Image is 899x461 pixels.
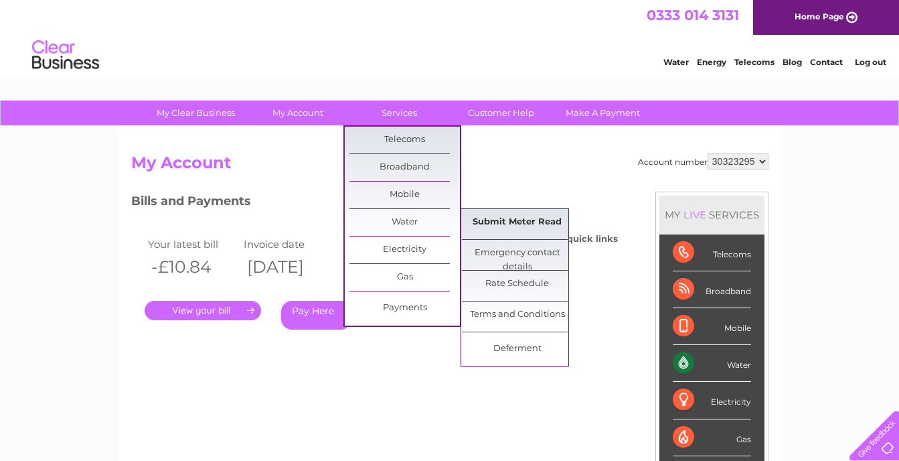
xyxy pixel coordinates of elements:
a: Emergency contact details [462,240,572,267]
a: Rate Schedule [462,271,572,298]
a: Log out [855,57,886,67]
a: My Clear Business [141,101,251,125]
td: Invoice date [240,235,337,253]
a: Pay Here [281,301,351,330]
a: Customer Help [446,101,556,125]
a: . [145,301,261,320]
a: Payments [349,295,460,322]
a: Telecoms [734,57,774,67]
a: Deferment [462,336,572,363]
a: Services [344,101,455,125]
th: -£10.84 [145,253,241,281]
h3: Bills and Payments [131,192,618,215]
div: Account number [638,153,768,170]
a: Contact [810,57,843,67]
img: logo.png [31,35,100,76]
a: Electricity [349,237,460,263]
a: Broadband [349,154,460,181]
a: Blog [783,57,802,67]
a: Mobile [349,182,460,208]
a: Telecoms [349,127,460,153]
div: LIVE [681,208,709,221]
div: Clear Business is a trading name of Verastar Limited (registered in [GEOGRAPHIC_DATA] No. 3667643... [134,7,766,65]
div: MY SERVICES [659,196,764,234]
a: Energy [697,57,726,67]
div: Water [673,345,751,382]
th: [DATE] [240,253,337,281]
a: 0333 014 3131 [647,7,739,23]
div: Telecoms [673,235,751,271]
a: Water [663,57,689,67]
a: Submit Meter Read [462,209,572,236]
td: Your latest bill [145,235,241,253]
a: Water [349,209,460,236]
a: My Account [242,101,353,125]
div: Electricity [673,382,751,419]
h2: My Account [131,153,768,179]
a: Make A Payment [548,101,658,125]
div: Broadband [673,271,751,308]
div: Gas [673,419,751,456]
div: Mobile [673,308,751,345]
a: Gas [349,264,460,291]
a: Terms and Conditions [462,302,572,328]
